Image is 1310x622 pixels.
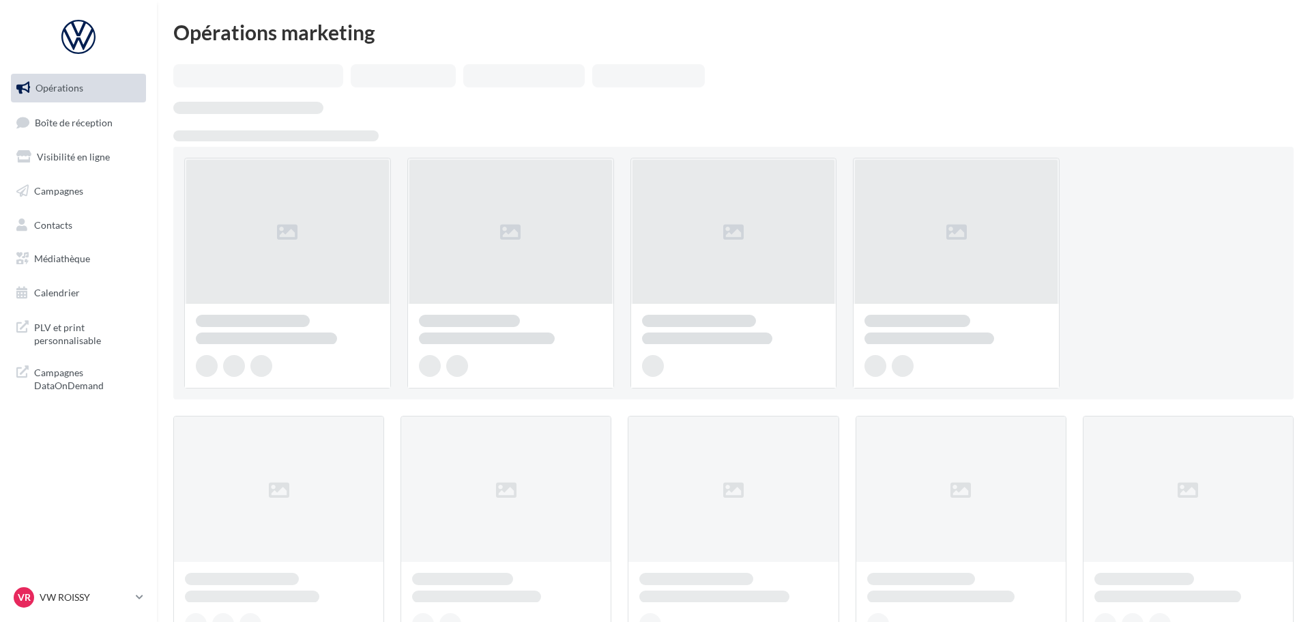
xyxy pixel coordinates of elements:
div: Opérations marketing [173,22,1294,42]
a: Boîte de réception [8,108,149,137]
a: Campagnes DataOnDemand [8,358,149,398]
span: Contacts [34,218,72,230]
a: VR VW ROISSY [11,584,146,610]
a: Calendrier [8,279,149,307]
span: Calendrier [34,287,80,298]
span: Visibilité en ligne [37,151,110,162]
a: Médiathèque [8,244,149,273]
p: VW ROISSY [40,591,130,604]
a: Opérations [8,74,149,102]
span: PLV et print personnalisable [34,318,141,348]
a: Visibilité en ligne [8,143,149,171]
span: VR [18,591,31,604]
span: Médiathèque [34,253,90,264]
span: Opérations [35,82,83,94]
a: Contacts [8,211,149,240]
span: Campagnes [34,185,83,197]
span: Boîte de réception [35,116,113,128]
a: Campagnes [8,177,149,206]
a: PLV et print personnalisable [8,313,149,353]
span: Campagnes DataOnDemand [34,363,141,393]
